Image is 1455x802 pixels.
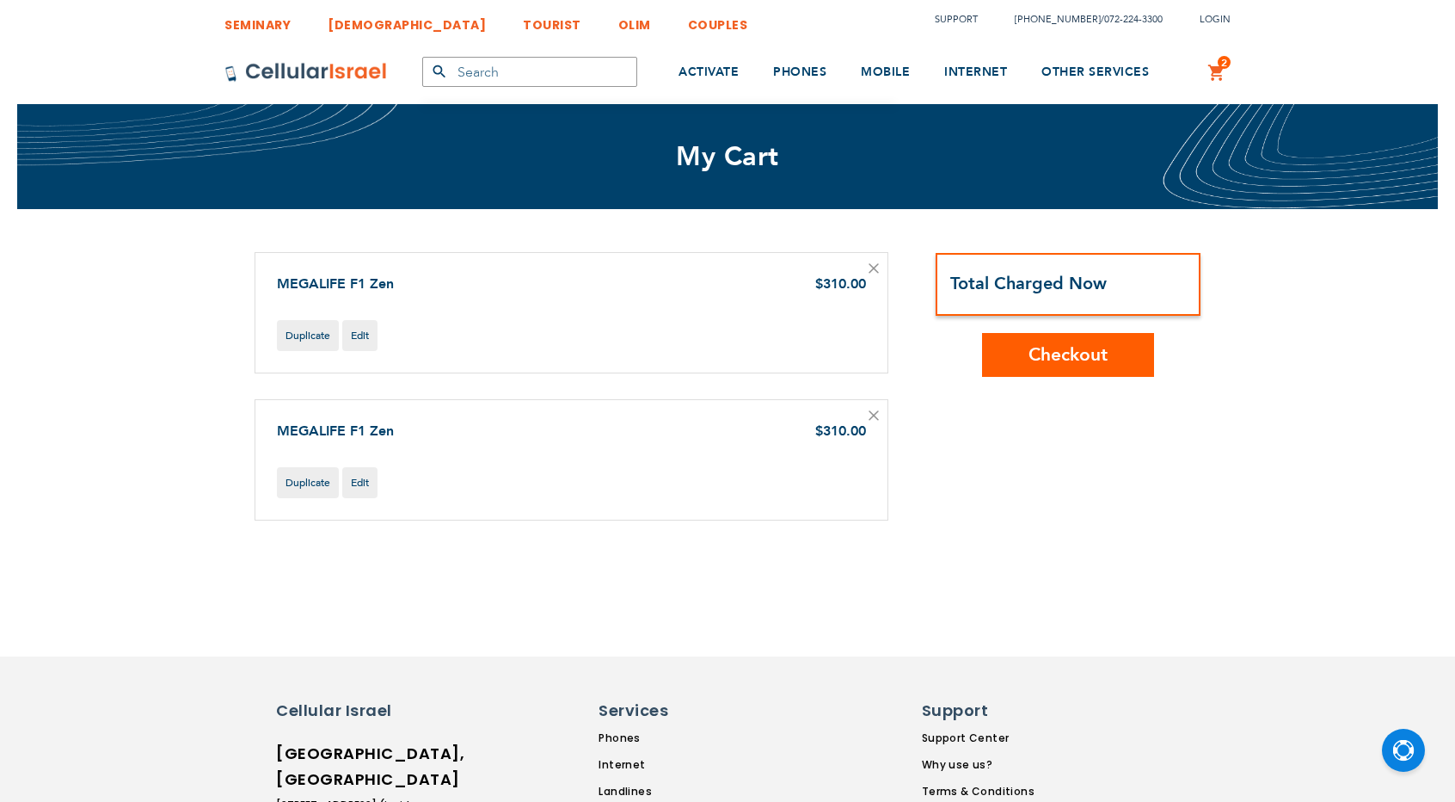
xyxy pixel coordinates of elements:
[224,4,291,36] a: SEMINARY
[944,40,1007,105] a: INTERNET
[922,731,1034,746] a: Support Center
[599,731,755,746] a: Phones
[1104,13,1163,26] a: 072-224-3300
[342,467,378,498] a: Edit
[277,320,339,351] a: Duplicate
[523,4,581,36] a: TOURIST
[422,57,637,87] input: Search
[1028,342,1108,367] span: Checkout
[922,700,1024,722] h6: Support
[1221,56,1227,70] span: 2
[285,329,330,342] span: Duplicate
[277,467,339,498] a: Duplicate
[1015,13,1101,26] a: [PHONE_NUMBER]
[599,784,755,799] a: Landlines
[328,4,486,36] a: [DEMOGRAPHIC_DATA]
[773,64,826,80] span: PHONES
[1041,64,1149,80] span: OTHER SERVICES
[922,757,1034,773] a: Why use us?
[351,476,369,490] span: Edit
[950,272,1107,295] strong: Total Charged Now
[599,757,755,773] a: Internet
[815,422,866,441] span: $310.00
[1200,13,1231,26] span: Login
[678,40,739,105] a: ACTIVATE
[935,13,978,26] a: Support
[277,275,394,293] a: MEGALIFE F1 Zen
[1207,63,1226,83] a: 2
[1041,40,1149,105] a: OTHER SERVICES
[277,422,394,441] a: MEGALIFE F1 Zen
[944,64,1007,80] span: INTERNET
[276,700,422,722] h6: Cellular Israel
[276,741,422,793] h6: [GEOGRAPHIC_DATA], [GEOGRAPHIC_DATA]
[224,62,388,83] img: Cellular Israel Logo
[922,784,1034,799] a: Terms & Conditions
[285,476,330,490] span: Duplicate
[351,329,369,342] span: Edit
[861,64,910,80] span: MOBILE
[618,4,651,36] a: OLIM
[773,40,826,105] a: PHONES
[982,333,1154,377] button: Checkout
[998,7,1163,32] li: /
[688,4,748,36] a: COUPLES
[815,275,866,293] span: $310.00
[342,320,378,351] a: Edit
[861,40,910,105] a: MOBILE
[678,64,739,80] span: ACTIVATE
[599,700,745,722] h6: Services
[676,139,779,175] span: My Cart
